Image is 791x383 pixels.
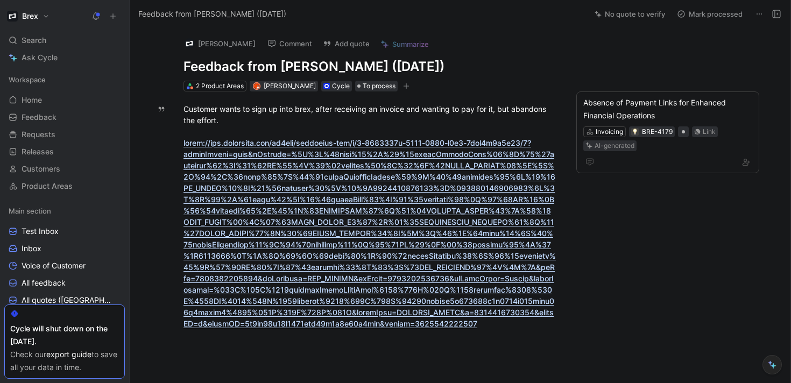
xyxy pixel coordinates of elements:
span: Workspace [9,74,46,85]
span: Summarize [392,39,429,49]
div: Main section [4,203,125,219]
div: AI-generated [595,140,634,151]
span: Releases [22,146,54,157]
span: To process [363,81,395,91]
img: 💡 [632,129,638,135]
a: Product Areas [4,178,125,194]
a: Customers [4,161,125,177]
span: Product Areas [22,181,73,191]
span: Search [22,34,46,47]
h1: Brex [22,11,38,21]
a: Home [4,92,125,108]
div: Invoicing [596,126,623,137]
div: 2 Product Areas [196,81,244,91]
a: export guide [46,350,91,359]
button: Add quote [318,36,375,51]
img: logo [184,38,195,49]
button: 💡 [631,128,639,136]
a: lorem://ips.dolorsita.con/ad4eli/seddoeius-tem/i/3-8683337u-5111-0880-l0e3-7dol4m9a5e23/7?adminIm... [183,138,556,328]
div: Check our to save all your data in time. [10,348,119,374]
a: Feedback [4,109,125,125]
div: To process [355,81,398,91]
span: Main section [9,205,51,216]
span: Home [22,95,42,105]
button: BrexBrex [4,9,52,24]
a: Releases [4,144,125,160]
div: Customer wants to sign up into brex, after receiving an invoice and wanting to pay for it, but ab... [183,103,556,341]
a: Voice of Customer [4,258,125,274]
span: [PERSON_NAME] [264,82,316,90]
div: Cycle [332,81,350,91]
span: Customers [22,164,60,174]
span: Ask Cycle [22,51,58,64]
a: Inbox [4,240,125,257]
span: Requests [22,129,55,140]
span: Inbox [22,243,41,254]
button: Mark processed [672,6,747,22]
div: BRE-4179 [642,126,673,137]
span: Feedback from [PERSON_NAME] ([DATE]) [138,8,286,20]
div: Search [4,32,125,48]
button: Summarize [376,37,434,52]
span: Test Inbox [22,226,59,237]
div: Cycle will shut down on the [DATE]. [10,322,119,348]
button: No quote to verify [590,6,670,22]
a: Ask Cycle [4,49,125,66]
div: Main sectionTest InboxInboxVoice of CustomerAll feedbackAll quotes ([GEOGRAPHIC_DATA])All quotes ... [4,203,125,377]
span: Feedback [22,112,56,123]
button: logo[PERSON_NAME] [179,36,260,52]
a: Requests [4,126,125,143]
img: avatar [253,83,259,89]
h1: Feedback from [PERSON_NAME] ([DATE]) [183,58,556,75]
a: Test Inbox [4,223,125,239]
div: Absence of Payment Links for Enhanced Financial Operations [583,96,752,122]
a: All quotes ([GEOGRAPHIC_DATA]) [4,292,125,308]
div: Workspace [4,72,125,88]
span: Voice of Customer [22,260,86,271]
button: Comment [263,36,317,51]
img: Brex [7,11,18,22]
a: All feedback [4,275,125,291]
span: All feedback [22,278,66,288]
div: Link [703,126,716,137]
span: All quotes ([GEOGRAPHIC_DATA]) [22,295,112,306]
